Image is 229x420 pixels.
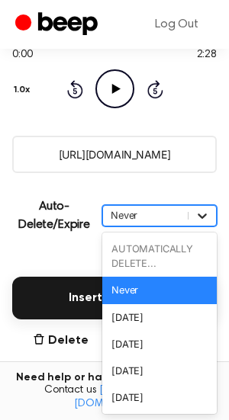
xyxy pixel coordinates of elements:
[12,277,217,319] button: Insert into Docs
[102,384,217,411] div: [DATE]
[111,208,180,223] div: Never
[102,331,217,357] div: [DATE]
[15,10,102,40] a: Beep
[140,6,214,43] a: Log Out
[12,77,36,103] button: 1.0x
[12,47,32,63] span: 0:00
[33,332,89,350] button: Delete
[101,332,106,350] span: |
[197,47,217,63] span: 2:28
[102,304,217,331] div: [DATE]
[102,357,217,384] div: [DATE]
[74,385,185,409] a: [EMAIL_ADDRESS][DOMAIN_NAME]
[12,197,96,234] p: Auto-Delete/Expire
[102,277,217,303] div: Never
[102,236,217,277] div: AUTOMATICALLY DELETE...
[9,384,220,411] span: Contact us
